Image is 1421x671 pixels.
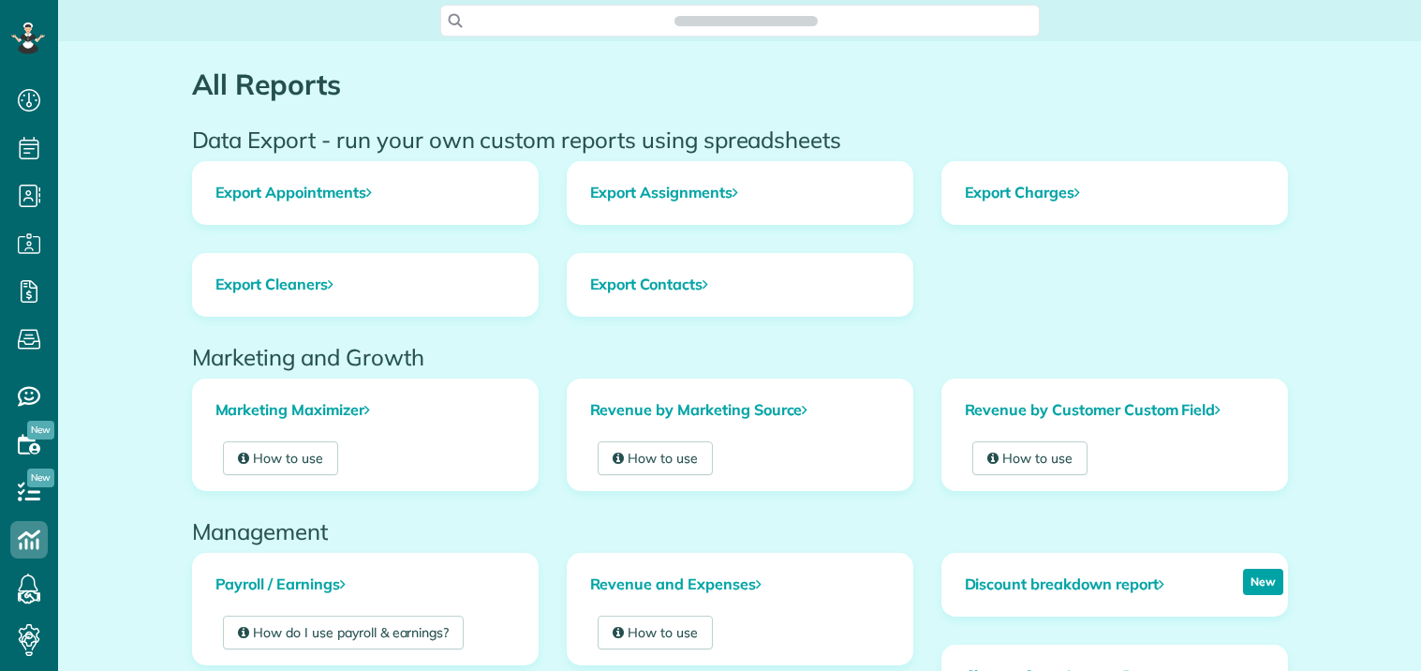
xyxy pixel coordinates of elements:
h2: Data Export - run your own custom reports using spreadsheets [192,127,1288,152]
span: New [27,469,54,487]
a: Export Charges [942,162,1287,224]
a: Marketing Maximizer [193,380,538,441]
h2: Management [192,519,1288,544]
span: Search ZenMaid… [693,11,799,30]
a: How do I use payroll & earnings? [223,616,465,649]
a: How to use [972,441,1088,475]
a: Export Contacts [568,254,912,316]
span: New [27,421,54,440]
p: New [1243,569,1283,595]
a: How to use [598,441,714,475]
a: Revenue by Customer Custom Field [942,380,1287,441]
a: Export Assignments [568,162,912,224]
a: Export Appointments [193,162,538,224]
a: Revenue and Expenses [568,554,912,616]
a: Payroll / Earnings [193,554,538,616]
a: How to use [598,616,714,649]
h2: Marketing and Growth [192,345,1288,369]
a: Revenue by Marketing Source [568,380,912,441]
a: Discount breakdown report [942,554,1187,616]
a: How to use [223,441,339,475]
a: Export Cleaners [193,254,538,316]
h1: All Reports [192,69,1288,100]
